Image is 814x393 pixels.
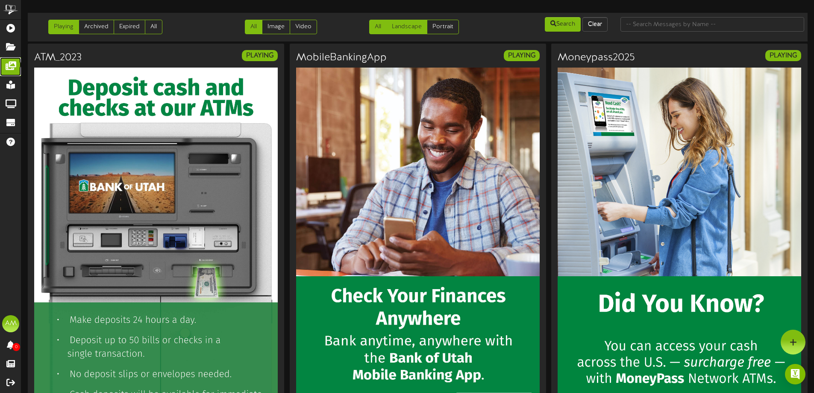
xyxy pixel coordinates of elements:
strong: PLAYING [508,52,535,59]
a: Portrait [427,20,459,34]
a: All [145,20,162,34]
a: Archived [79,20,114,34]
strong: PLAYING [770,52,797,59]
h3: ATM_2023 [34,52,82,63]
strong: PLAYING [246,52,273,59]
a: All [369,20,387,34]
span: 0 [12,343,20,351]
button: Search [545,17,581,32]
a: Video [290,20,317,34]
a: All [245,20,262,34]
a: Landscape [386,20,427,34]
div: AM [2,315,19,332]
input: -- Search Messages by Name -- [620,17,804,32]
div: Open Intercom Messenger [785,364,805,384]
a: Playing [48,20,79,34]
a: Image [262,20,290,34]
a: Expired [114,20,145,34]
h3: MobileBankingApp [296,52,387,63]
h3: Moneypass2025 [558,52,635,63]
button: Clear [582,17,608,32]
